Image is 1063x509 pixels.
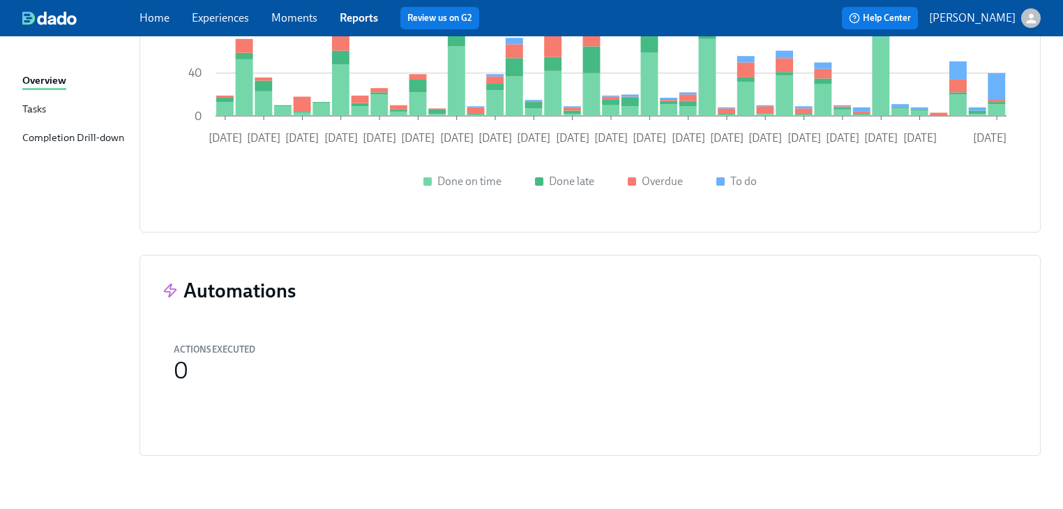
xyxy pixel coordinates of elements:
[363,131,396,145] tspan: [DATE]
[22,73,128,90] a: Overview
[192,11,249,24] a: Experiences
[864,131,898,145] tspan: [DATE]
[174,357,188,384] span: 0
[826,131,859,145] tspan: [DATE]
[594,131,628,145] tspan: [DATE]
[401,131,435,145] tspan: [DATE]
[247,131,280,145] tspan: [DATE]
[22,101,46,119] div: Tasks
[22,101,128,119] a: Tasks
[849,11,911,25] span: Help Center
[973,131,1007,145] tspan: [DATE]
[271,11,317,24] a: Moments
[556,131,589,145] tspan: [DATE]
[478,131,512,145] tspan: [DATE]
[437,174,502,189] div: Done on time
[324,131,358,145] tspan: [DATE]
[710,131,744,145] tspan: [DATE]
[209,131,242,145] tspan: [DATE]
[22,130,128,147] a: Completion Drill-down
[400,7,479,29] button: Review us on G2
[440,131,474,145] tspan: [DATE]
[188,24,202,37] tspan: 80
[549,174,594,189] div: Done late
[903,131,937,145] tspan: [DATE]
[195,110,202,123] tspan: 0
[22,73,66,90] div: Overview
[929,10,1016,26] p: [PERSON_NAME]
[642,174,683,189] div: Overdue
[140,11,169,24] a: Home
[22,130,124,147] div: Completion Drill-down
[672,131,705,145] tspan: [DATE]
[174,342,1007,357] div: Actions Executed
[340,11,378,24] a: Reports
[633,131,666,145] tspan: [DATE]
[842,7,918,29] button: Help Center
[730,174,757,189] div: To do
[787,131,821,145] tspan: [DATE]
[285,131,319,145] tspan: [DATE]
[22,11,77,25] img: dado
[407,11,472,25] a: Review us on G2
[748,131,782,145] tspan: [DATE]
[517,131,550,145] tspan: [DATE]
[188,66,202,80] tspan: 40
[929,8,1041,28] button: [PERSON_NAME]
[183,278,296,303] h3: Automations
[22,11,140,25] a: dado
